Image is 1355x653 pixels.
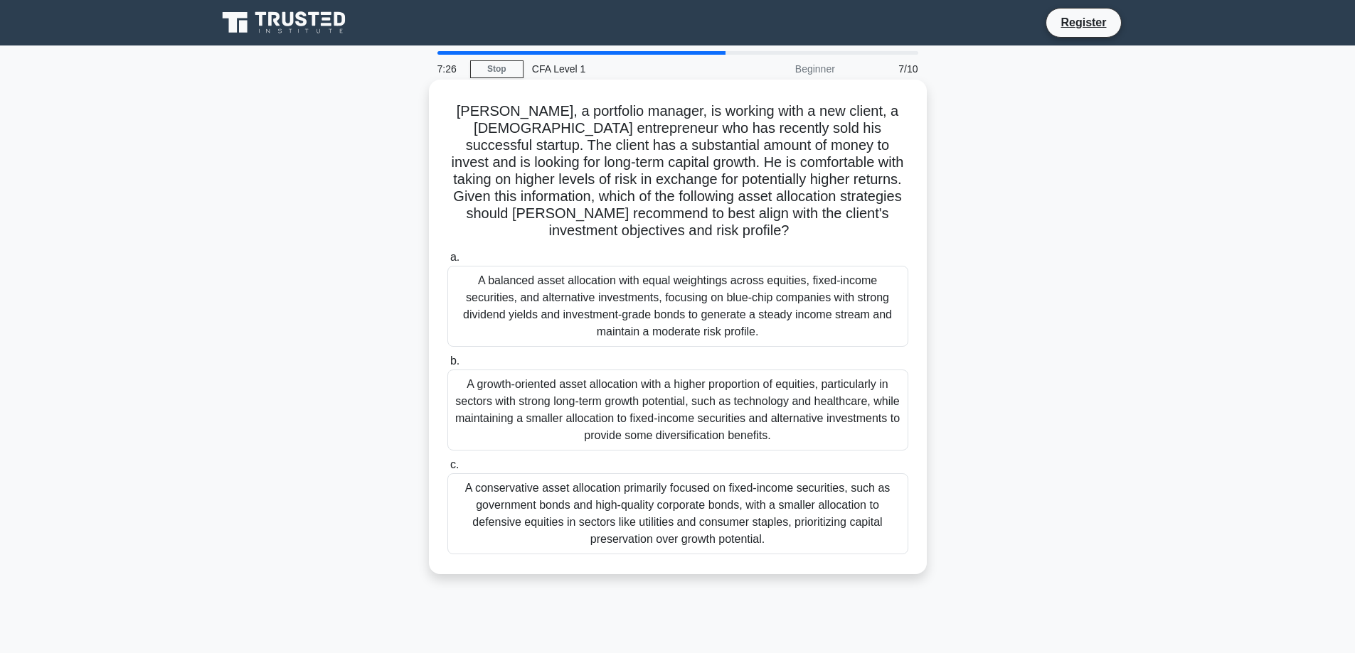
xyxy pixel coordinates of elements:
[446,102,910,240] h5: [PERSON_NAME], a portfolio manager, is working with a new client, a [DEMOGRAPHIC_DATA] entreprene...
[450,251,459,263] span: a.
[1052,14,1115,31] a: Register
[450,458,459,470] span: c.
[429,55,470,83] div: 7:26
[470,60,524,78] a: Stop
[447,369,908,450] div: A growth-oriented asset allocation with a higher proportion of equities, particularly in sectors ...
[447,266,908,347] div: A balanced asset allocation with equal weightings across equities, fixed-income securities, and a...
[844,55,927,83] div: 7/10
[447,473,908,554] div: A conservative asset allocation primarily focused on fixed-income securities, such as government ...
[524,55,719,83] div: CFA Level 1
[450,355,459,367] span: b.
[719,55,844,83] div: Beginner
